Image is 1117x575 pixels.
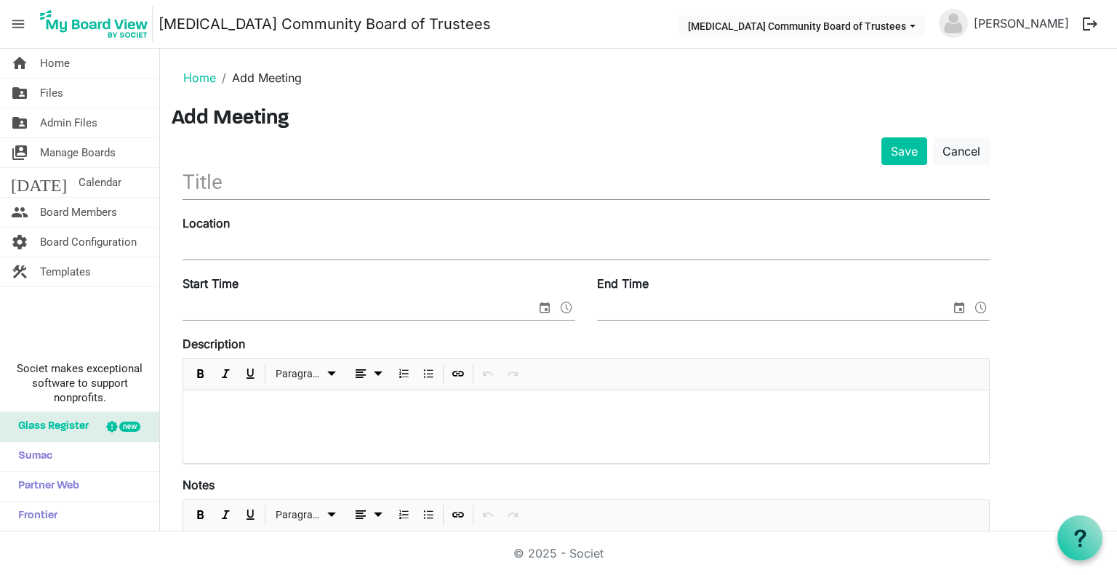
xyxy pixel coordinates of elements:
span: Board Members [40,198,117,227]
label: Notes [183,476,215,494]
span: menu [4,10,32,38]
img: My Board View Logo [36,6,153,42]
button: Bold [191,365,211,383]
span: Home [40,49,70,78]
button: Numbered List [394,506,414,524]
div: Italic [213,359,238,390]
span: Glass Register [11,412,89,441]
div: Numbered List [391,500,416,531]
button: Paragraph dropdownbutton [271,365,343,383]
button: Bulleted List [419,506,439,524]
div: Alignments [345,500,392,531]
button: dropdownbutton [347,506,389,524]
span: construction [11,257,28,286]
div: Italic [213,500,238,531]
button: Underline [241,506,260,524]
span: Societ makes exceptional software to support nonprofits. [7,361,153,405]
a: © 2025 - Societ [513,546,604,560]
span: Templates [40,257,91,286]
a: [MEDICAL_DATA] Community Board of Trustees [159,9,491,39]
span: Paragraph [276,506,323,524]
div: Underline [238,500,263,531]
div: Underline [238,359,263,390]
span: select [536,298,553,317]
span: settings [11,228,28,257]
a: Home [183,71,216,85]
span: switch_account [11,138,28,167]
button: Italic [216,365,236,383]
span: folder_shared [11,108,28,137]
span: folder_shared [11,79,28,108]
label: End Time [597,275,649,292]
span: Frontier [11,502,57,531]
div: Bulleted List [416,500,441,531]
button: Insert Link [449,365,468,383]
label: Start Time [183,275,239,292]
div: Bold [188,359,213,390]
button: Breast Cancer Community Board of Trustees dropdownbutton [678,15,925,36]
div: Insert Link [446,500,471,531]
img: no-profile-picture.svg [939,9,968,38]
button: Bulleted List [419,365,439,383]
div: Alignments [345,359,392,390]
button: Paragraph dropdownbutton [271,506,343,524]
span: Admin Files [40,108,97,137]
button: Insert Link [449,506,468,524]
button: Save [881,137,927,165]
li: Add Meeting [216,69,302,87]
label: Description [183,335,245,353]
span: people [11,198,28,227]
span: home [11,49,28,78]
div: Insert Link [446,359,471,390]
span: select [950,298,968,317]
a: [PERSON_NAME] [968,9,1075,38]
span: Partner Web [11,472,79,501]
div: Numbered List [391,359,416,390]
button: Underline [241,365,260,383]
span: Manage Boards [40,138,116,167]
span: Files [40,79,63,108]
span: Calendar [79,168,121,197]
span: [DATE] [11,168,67,197]
span: Paragraph [276,365,323,383]
div: Bold [188,500,213,531]
button: logout [1075,9,1105,39]
span: Sumac [11,442,52,471]
div: Bulleted List [416,359,441,390]
button: Numbered List [394,365,414,383]
button: dropdownbutton [347,365,389,383]
div: new [119,422,140,432]
h3: Add Meeting [172,107,1105,132]
button: Bold [191,506,211,524]
div: Formats [268,359,345,390]
label: Location [183,214,230,232]
div: Formats [268,500,345,531]
span: Board Configuration [40,228,137,257]
button: Italic [216,506,236,524]
a: My Board View Logo [36,6,159,42]
a: Cancel [933,137,990,165]
input: Title [183,165,990,199]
